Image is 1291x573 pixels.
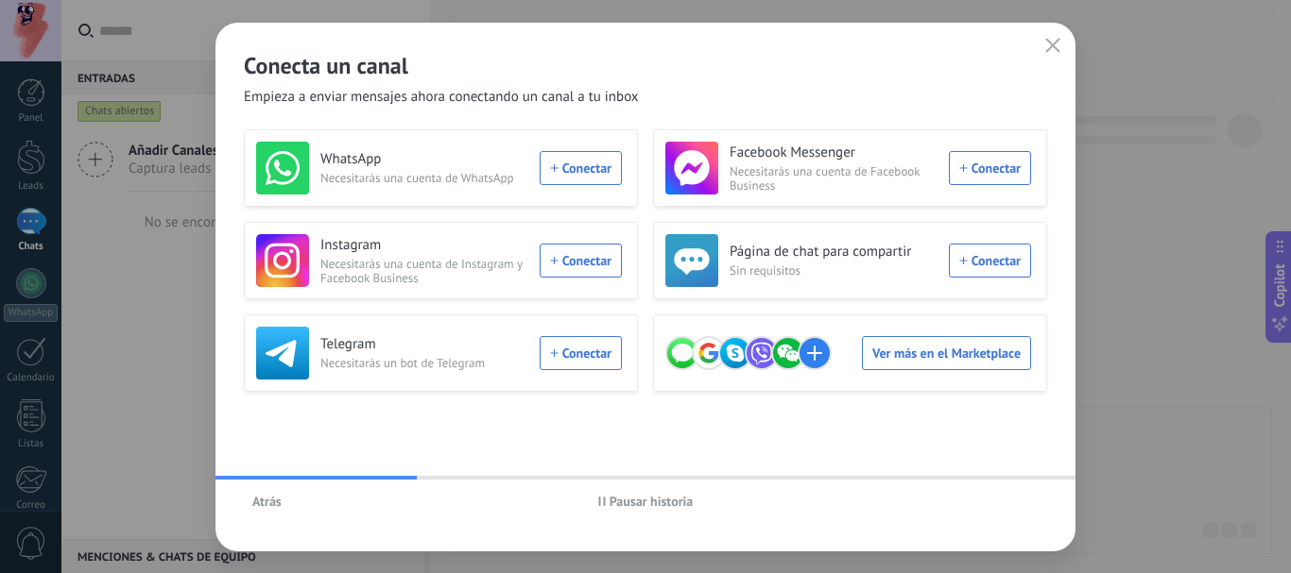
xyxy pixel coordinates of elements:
button: Pausar historia [590,487,702,515]
span: Necesitarás una cuenta de WhatsApp [320,171,528,185]
span: Necesitarás una cuenta de Facebook Business [730,164,938,193]
h2: Conecta un canal [244,51,1047,80]
h3: Página de chat para compartir [730,243,938,261]
button: Atrás [244,487,290,515]
span: Pausar historia [610,495,694,508]
span: Atrás [252,495,282,508]
span: Necesitarás una cuenta de Instagram y Facebook Business [320,257,528,285]
h3: WhatsApp [320,150,528,169]
span: Empieza a enviar mensajes ahora conectando un canal a tu inbox [244,88,639,107]
h3: Telegram [320,335,528,354]
h3: Instagram [320,236,528,255]
h3: Facebook Messenger [730,143,938,162]
span: Sin requisitos [730,263,938,278]
span: Necesitarás un bot de Telegram [320,356,528,370]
